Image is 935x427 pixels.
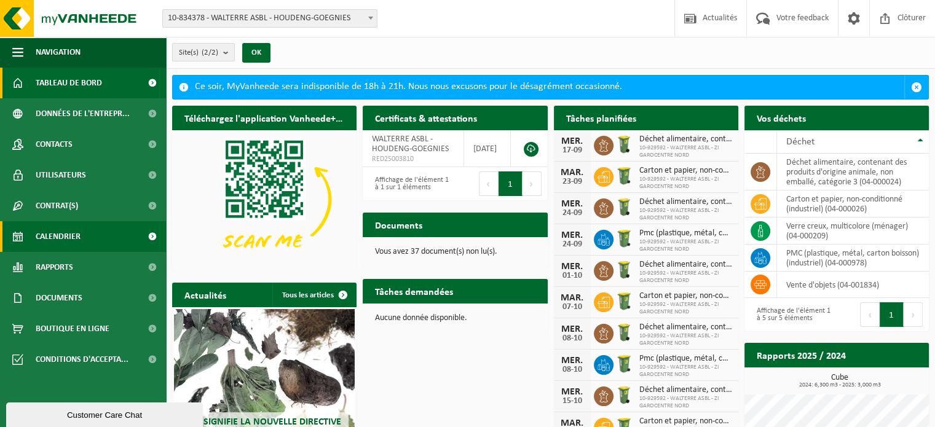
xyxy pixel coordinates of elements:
[479,171,499,196] button: Previous
[560,146,585,155] div: 17-09
[639,238,732,253] span: 10-929592 - WALTERRE ASBL - ZI GAROCENTRE NORD
[860,302,880,327] button: Previous
[560,334,585,343] div: 08-10
[613,165,634,186] img: WB-0240-HPE-GN-50
[786,137,815,147] span: Déchet
[172,130,357,268] img: Download de VHEPlus App
[639,135,732,144] span: Déchet alimentaire, contenant des produits d'origine animale, non emballé, catég...
[163,10,377,27] span: 10-834378 - WALTERRE ASBL - HOUDENG-GOEGNIES
[613,385,634,405] img: WB-0140-HPE-GN-50
[36,68,102,98] span: Tableau de bord
[36,129,73,160] span: Contacts
[560,303,585,311] div: 07-10
[639,166,732,176] span: Carton et papier, non-conditionné (industriel)
[639,229,732,238] span: Pmc (plastique, métal, carton boisson) (industriel)
[639,417,732,426] span: Carton et papier, non-conditionné (industriel)
[36,252,73,283] span: Rapports
[36,98,130,129] span: Données de l'entrepr...
[639,176,732,190] span: 10-929592 - WALTERRE ASBL - ZI GAROCENTRE NORD
[613,322,634,343] img: WB-0140-HPE-GN-50
[744,106,818,130] h2: Vos déchets
[242,43,270,63] button: OK
[499,171,523,196] button: 1
[560,230,585,240] div: MER.
[639,301,732,316] span: 10-929592 - WALTERRE ASBL - ZI GAROCENTRE NORD
[363,106,489,130] h2: Certificats & attestations
[613,259,634,280] img: WB-0140-HPE-GN-50
[639,395,732,410] span: 10-929592 - WALTERRE ASBL - ZI GAROCENTRE NORD
[36,160,86,190] span: Utilisateurs
[639,385,732,395] span: Déchet alimentaire, contenant des produits d'origine animale, non emballé, catég...
[639,332,732,347] span: 10-929592 - WALTERRE ASBL - ZI GAROCENTRE NORD
[6,400,205,427] iframe: chat widget
[560,356,585,366] div: MER.
[560,240,585,249] div: 24-09
[560,272,585,280] div: 01-10
[777,217,929,245] td: verre creux, multicolore (ménager) (04-000209)
[523,171,542,196] button: Next
[554,106,649,130] h2: Tâches planifiées
[172,43,235,61] button: Site(s)(2/2)
[560,168,585,178] div: MAR.
[195,76,904,99] div: Ce soir, MyVanheede sera indisponible de 18h à 21h. Nous nous excusons pour le désagrément occasi...
[36,344,128,375] span: Conditions d'accepta...
[369,170,449,197] div: Affichage de l'élément 1 à 1 sur 1 éléments
[744,343,858,367] h2: Rapports 2025 / 2024
[560,199,585,209] div: MER.
[639,291,732,301] span: Carton et papier, non-conditionné (industriel)
[179,44,218,62] span: Site(s)
[36,283,82,313] span: Documents
[560,387,585,397] div: MER.
[639,260,732,270] span: Déchet alimentaire, contenant des produits d'origine animale, non emballé, catég...
[639,323,732,332] span: Déchet alimentaire, contenant des produits d'origine animale, non emballé, catég...
[172,106,357,130] h2: Téléchargez l'application Vanheede+ maintenant!
[613,134,634,155] img: WB-0140-HPE-GN-50
[639,270,732,284] span: 10-929592 - WALTERRE ASBL - ZI GAROCENTRE NORD
[613,353,634,374] img: WB-0240-HPE-GN-50
[639,354,732,364] span: Pmc (plastique, métal, carton boisson) (industriel)
[36,190,78,221] span: Contrat(s)
[904,302,923,327] button: Next
[560,366,585,374] div: 08-10
[639,364,732,378] span: 10-929592 - WALTERRE ASBL - ZI GAROCENTRE NORD
[363,213,435,237] h2: Documents
[560,397,585,405] div: 15-10
[172,283,239,307] h2: Actualités
[272,283,355,307] a: Tous les articles
[372,154,454,164] span: RED25003810
[777,154,929,190] td: déchet alimentaire, contenant des produits d'origine animale, non emballé, catégorie 3 (04-000024)
[162,9,377,28] span: 10-834378 - WALTERRE ASBL - HOUDENG-GOEGNIES
[613,291,634,311] img: WB-0240-HPE-GN-50
[36,313,109,344] span: Boutique en ligne
[375,314,535,323] p: Aucune donnée disponible.
[777,245,929,272] td: PMC (plastique, métal, carton boisson) (industriel) (04-000978)
[751,374,929,388] h3: Cube
[36,37,81,68] span: Navigation
[751,382,929,388] span: 2024: 6,300 m3 - 2025: 3,000 m3
[822,367,928,391] a: Consulter les rapports
[363,279,465,303] h2: Tâches demandées
[639,144,732,159] span: 10-929592 - WALTERRE ASBL - ZI GAROCENTRE NORD
[464,130,511,167] td: [DATE]
[202,49,218,57] count: (2/2)
[372,135,449,154] span: WALTERRE ASBL - HOUDENG-GOEGNIES
[639,197,732,207] span: Déchet alimentaire, contenant des produits d'origine animale, non emballé, catég...
[751,301,830,328] div: Affichage de l'élément 1 à 5 sur 5 éléments
[560,209,585,217] div: 24-09
[777,272,929,298] td: vente d'objets (04-001834)
[777,190,929,217] td: carton et papier, non-conditionné (industriel) (04-000026)
[375,248,535,256] p: Vous avez 37 document(s) non lu(s).
[613,197,634,217] img: WB-0140-HPE-GN-50
[560,324,585,334] div: MER.
[560,136,585,146] div: MER.
[560,178,585,186] div: 23-09
[613,228,634,249] img: WB-0240-HPE-GN-50
[36,221,81,252] span: Calendrier
[560,293,585,303] div: MAR.
[560,262,585,272] div: MER.
[639,207,732,222] span: 10-929592 - WALTERRE ASBL - ZI GAROCENTRE NORD
[880,302,904,327] button: 1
